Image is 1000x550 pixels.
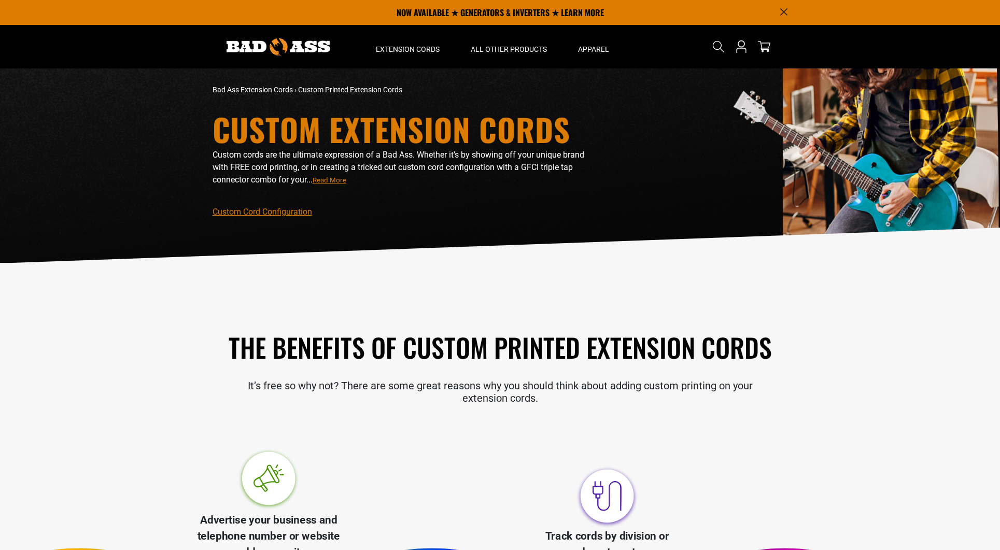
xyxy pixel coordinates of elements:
img: Advertise [236,448,301,512]
a: Custom Cord Configuration [213,207,312,217]
img: Bad Ass Extension Cords [227,38,330,55]
a: Bad Ass Extension Cords [213,86,293,94]
span: Custom Printed Extension Cords [298,86,402,94]
summary: All Other Products [455,25,562,68]
img: Track [575,464,639,528]
h1: Custom Extension Cords [213,114,591,145]
span: Apparel [578,45,609,54]
p: Custom cords are the ultimate expression of a Bad Ass. Whether it’s by showing off your unique br... [213,149,591,186]
h2: The Benefits of Custom Printed Extension Cords [213,330,788,364]
summary: Apparel [562,25,625,68]
span: Read More [313,176,346,184]
span: › [294,86,297,94]
summary: Extension Cords [360,25,455,68]
span: All Other Products [471,45,547,54]
nav: breadcrumbs [213,84,591,95]
summary: Search [710,38,727,55]
p: It’s free so why not? There are some great reasons why you should think about adding custom print... [213,379,788,404]
span: Extension Cords [376,45,440,54]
